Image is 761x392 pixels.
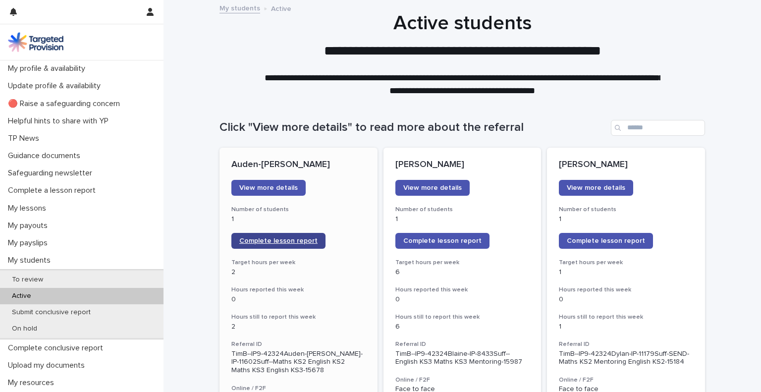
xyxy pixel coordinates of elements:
[395,295,530,304] p: 0
[4,116,116,126] p: Helpful hints to share with YP
[395,323,530,331] p: 6
[395,160,530,170] p: [PERSON_NAME]
[4,325,45,333] p: On hold
[559,323,693,331] p: 1
[559,259,693,267] h3: Target hours per week
[231,323,366,331] p: 2
[395,268,530,277] p: 6
[4,64,93,73] p: My profile & availability
[4,378,62,388] p: My resources
[231,160,366,170] p: Auden-[PERSON_NAME]
[395,180,470,196] a: View more details
[395,286,530,294] h3: Hours reported this week
[8,32,63,52] img: M5nRWzHhSzIhMunXDL62
[395,313,530,321] h3: Hours still to report this week
[559,295,693,304] p: 0
[395,206,530,214] h3: Number of students
[4,168,100,178] p: Safeguarding newsletter
[4,256,58,265] p: My students
[559,340,693,348] h3: Referral ID
[219,2,260,13] a: My students
[231,313,366,321] h3: Hours still to report this week
[231,259,366,267] h3: Target hours per week
[4,308,99,317] p: Submit conclusive report
[559,206,693,214] h3: Number of students
[239,184,298,191] span: View more details
[231,286,366,294] h3: Hours reported this week
[219,11,705,35] h1: Active students
[4,151,88,161] p: Guidance documents
[395,233,489,249] a: Complete lesson report
[559,350,693,367] p: TimB--IP9-42324Dylan-IP-11179Suff-SEND-Maths KS2 Mentoring English KS2-15184
[4,343,111,353] p: Complete conclusive report
[231,215,366,224] p: 1
[4,204,54,213] p: My lessons
[4,99,128,109] p: 🔴 Raise a safeguarding concern
[4,361,93,370] p: Upload my documents
[4,276,51,284] p: To review
[559,286,693,294] h3: Hours reported this week
[231,268,366,277] p: 2
[4,238,55,248] p: My payslips
[395,340,530,348] h3: Referral ID
[4,292,39,300] p: Active
[395,350,530,367] p: TimB--IP9-42324Blaine-IP-8433Suff--English KS3 Maths KS3 Mentoring-15987
[4,221,55,230] p: My payouts
[4,134,47,143] p: TP News
[403,237,482,244] span: Complete lesson report
[403,184,462,191] span: View more details
[271,2,291,13] p: Active
[395,259,530,267] h3: Target hours per week
[559,180,633,196] a: View more details
[567,237,645,244] span: Complete lesson report
[231,233,326,249] a: Complete lesson report
[559,160,693,170] p: [PERSON_NAME]
[219,120,607,135] h1: Click "View more details" to read more about the referral
[231,206,366,214] h3: Number of students
[559,233,653,249] a: Complete lesson report
[559,215,693,224] p: 1
[567,184,625,191] span: View more details
[231,340,366,348] h3: Referral ID
[395,215,530,224] p: 1
[559,376,693,384] h3: Online / F2F
[231,295,366,304] p: 0
[4,186,104,195] p: Complete a lesson report
[559,268,693,277] p: 1
[611,120,705,136] input: Search
[559,313,693,321] h3: Hours still to report this week
[231,180,306,196] a: View more details
[239,237,318,244] span: Complete lesson report
[4,81,109,91] p: Update profile & availability
[395,376,530,384] h3: Online / F2F
[231,350,366,375] p: TimB--IP9-42324Auden-[PERSON_NAME]-IP-11602Suff--Maths KS2 English KS2 Maths KS3 English KS3-15678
